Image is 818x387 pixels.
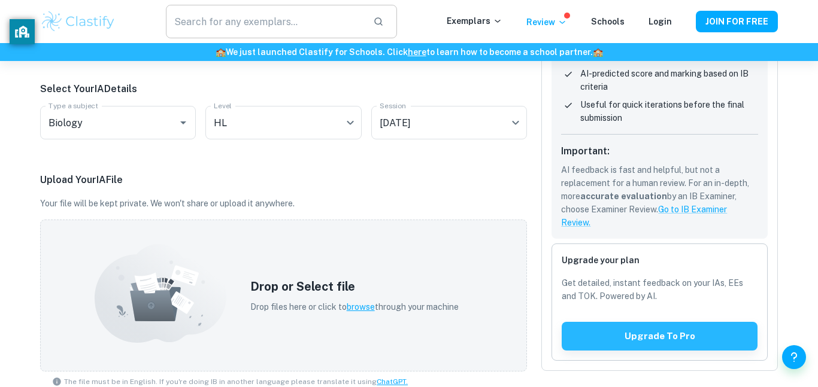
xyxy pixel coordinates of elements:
div: HL [205,106,361,139]
button: privacy banner [10,19,35,44]
h6: Important: [561,144,758,159]
button: Open [175,114,192,131]
img: Clastify logo [40,10,116,33]
button: Upgrade to pro [562,322,758,351]
input: Search for any exemplars... [166,5,363,38]
p: AI-predicted score and marking based on IB criteria [580,67,758,93]
p: Useful for quick iterations before the final submission [580,98,758,124]
p: Drop files here or click to through your machine [250,300,459,313]
p: Get detailed, instant feedback on your IAs, EEs and TOK. Powered by AI. [562,276,758,303]
b: accurate evaluation [580,191,667,201]
label: Type a subject [49,100,98,111]
h5: Drop or Select file [250,278,459,295]
h6: Upgrade your plan [562,254,758,267]
p: Upload Your IA File [40,173,527,187]
span: browse [347,302,375,312]
label: Level [214,100,232,111]
div: [DATE] [371,106,527,139]
p: Select Your IA Details [40,82,527,96]
a: Login [649,17,672,26]
span: The file must be in English. If you're doing IB in another language please translate it using [64,376,408,387]
p: Review [526,16,567,29]
button: Help and Feedback [782,345,806,369]
a: here [408,47,426,57]
a: Schools [591,17,625,26]
button: JOIN FOR FREE [696,11,778,32]
label: Session [380,100,406,111]
a: ChatGPT. [377,377,408,386]
p: AI feedback is fast and helpful, but not a replacement for a human review. For an in-depth, more ... [561,163,758,229]
span: 🏫 [216,47,226,57]
h6: We just launched Clastify for Schools. Click to learn how to become a school partner. [2,45,816,59]
p: Exemplars [447,14,502,28]
span: 🏫 [593,47,603,57]
p: Your file will be kept private. We won't share or upload it anywhere. [40,197,527,210]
